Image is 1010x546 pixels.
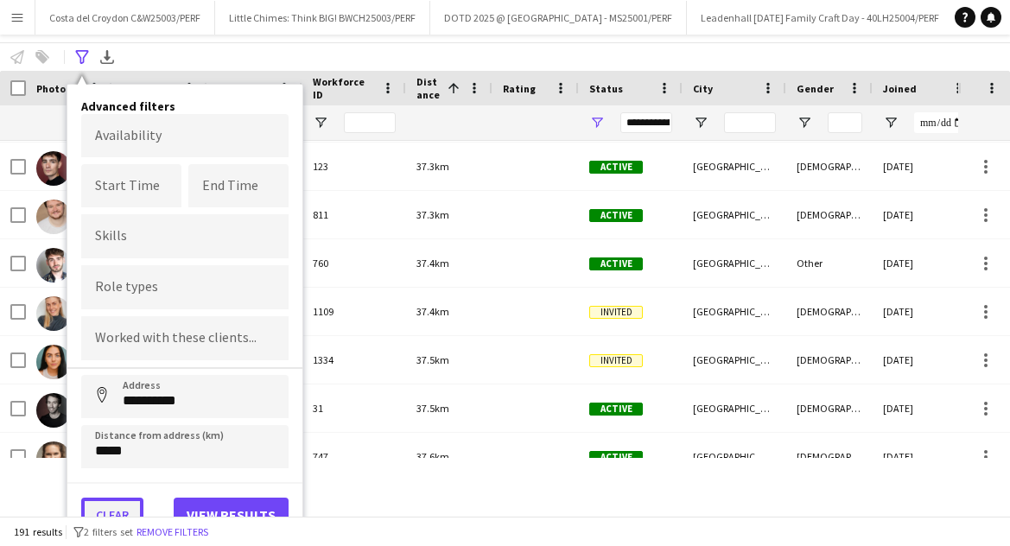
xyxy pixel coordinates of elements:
[786,384,873,432] div: [DEMOGRAPHIC_DATA]
[97,47,118,67] app-action-btn: Export XLSX
[873,433,976,480] div: [DATE]
[36,82,66,95] span: Photo
[883,115,899,130] button: Open Filter Menu
[302,191,406,238] div: 811
[95,331,275,346] input: Type to search clients...
[873,336,976,384] div: [DATE]
[589,161,643,174] span: Active
[36,345,71,379] img: Eve McRoberts
[416,305,449,318] span: 37.4km
[36,248,71,283] img: James Copplestone Farmer
[95,228,275,244] input: Type to search skills...
[416,75,441,101] span: Distance
[416,257,449,270] span: 37.4km
[313,115,328,130] button: Open Filter Menu
[344,112,396,133] input: Workforce ID Filter Input
[687,1,954,35] button: Leadenhall [DATE] Family Craft Day - 40LH25004/PERF
[589,451,643,464] span: Active
[786,143,873,190] div: [DEMOGRAPHIC_DATA]
[786,239,873,287] div: Other
[503,82,536,95] span: Rating
[873,384,976,432] div: [DATE]
[683,288,786,335] div: [GEOGRAPHIC_DATA]
[693,115,708,130] button: Open Filter Menu
[36,393,71,428] img: Meredith Colchester
[589,306,643,319] span: Invited
[683,336,786,384] div: [GEOGRAPHIC_DATA], [GEOGRAPHIC_DATA]
[786,288,873,335] div: [DEMOGRAPHIC_DATA]
[123,82,175,95] span: First Name
[416,402,449,415] span: 37.5km
[589,115,605,130] button: Open Filter Menu
[302,288,406,335] div: 1109
[786,433,873,480] div: [DEMOGRAPHIC_DATA]
[683,143,786,190] div: [GEOGRAPHIC_DATA]
[313,75,375,101] span: Workforce ID
[693,82,713,95] span: City
[589,354,643,367] span: Invited
[416,208,449,221] span: 37.3km
[786,336,873,384] div: [DEMOGRAPHIC_DATA]
[683,384,786,432] div: [GEOGRAPHIC_DATA]
[873,143,976,190] div: [DATE]
[36,200,71,234] img: Charlie Day
[302,239,406,287] div: 760
[72,47,92,67] app-action-btn: Advanced filters
[724,112,776,133] input: City Filter Input
[589,257,643,270] span: Active
[35,1,215,35] button: Costa del Croydon C&W25003/PERF
[215,1,430,35] button: Little Chimes: Think BIG! BWCH25003/PERF
[883,82,917,95] span: Joined
[589,403,643,416] span: Active
[36,296,71,331] img: Olivia Benton
[218,82,269,95] span: Last Name
[302,384,406,432] div: 31
[589,82,623,95] span: Status
[81,98,289,114] h4: Advanced filters
[683,191,786,238] div: [GEOGRAPHIC_DATA]
[36,151,71,186] img: Jacob Aldcroft
[416,160,449,173] span: 37.3km
[786,191,873,238] div: [DEMOGRAPHIC_DATA]
[430,1,687,35] button: DOTD 2025 @ [GEOGRAPHIC_DATA] - MS25001/PERF
[797,82,834,95] span: Gender
[873,239,976,287] div: [DATE]
[797,115,812,130] button: Open Filter Menu
[914,112,966,133] input: Joined Filter Input
[683,433,786,480] div: [GEOGRAPHIC_DATA]
[416,450,449,463] span: 37.6km
[828,112,862,133] input: Gender Filter Input
[873,288,976,335] div: [DATE]
[302,143,406,190] div: 123
[416,353,449,366] span: 37.5km
[683,239,786,287] div: [GEOGRAPHIC_DATA]
[302,433,406,480] div: 747
[95,280,275,295] input: Type to search role types...
[302,336,406,384] div: 1334
[873,191,976,238] div: [DATE]
[589,209,643,222] span: Active
[36,441,71,476] img: Eleanor Pead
